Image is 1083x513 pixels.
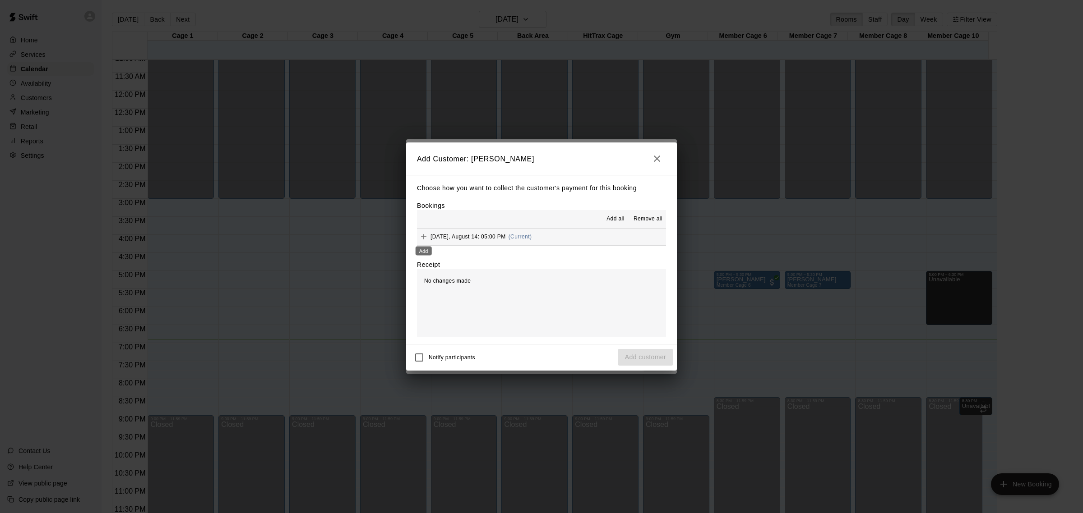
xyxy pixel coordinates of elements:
[429,354,475,361] span: Notify participants
[416,247,432,256] div: Add
[417,260,440,269] label: Receipt
[417,229,666,245] button: Add[DATE], August 14: 05:00 PM(Current)
[630,212,666,226] button: Remove all
[417,233,430,240] span: Add
[406,142,677,175] h2: Add Customer: [PERSON_NAME]
[606,215,625,224] span: Add all
[417,202,445,209] label: Bookings
[424,278,471,284] span: No changes made
[601,212,630,226] button: Add all
[634,215,662,224] span: Remove all
[509,234,532,240] span: (Current)
[417,183,666,194] p: Choose how you want to collect the customer's payment for this booking
[430,234,506,240] span: [DATE], August 14: 05:00 PM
